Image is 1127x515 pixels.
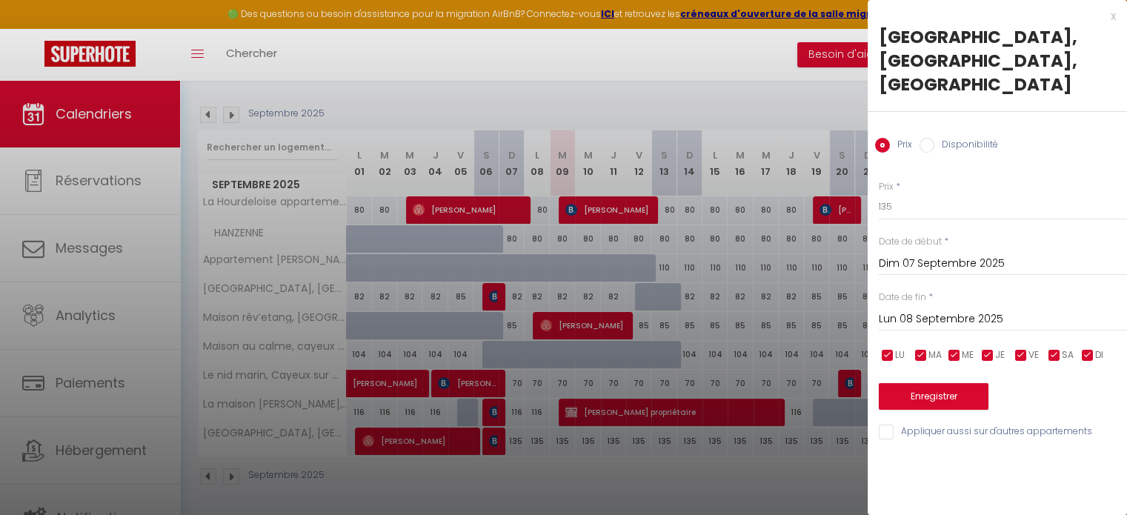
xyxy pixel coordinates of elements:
[879,290,926,305] label: Date de fin
[879,235,942,249] label: Date de début
[890,138,912,154] label: Prix
[928,348,942,362] span: MA
[1028,348,1039,362] span: VE
[895,348,905,362] span: LU
[1095,348,1103,362] span: DI
[12,6,56,50] button: Ouvrir le widget de chat LiveChat
[962,348,974,362] span: ME
[995,348,1005,362] span: JE
[879,180,894,194] label: Prix
[879,25,1116,96] div: [GEOGRAPHIC_DATA], [GEOGRAPHIC_DATA], [GEOGRAPHIC_DATA]
[868,7,1116,25] div: x
[879,383,988,410] button: Enregistrer
[1062,348,1074,362] span: SA
[934,138,998,154] label: Disponibilité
